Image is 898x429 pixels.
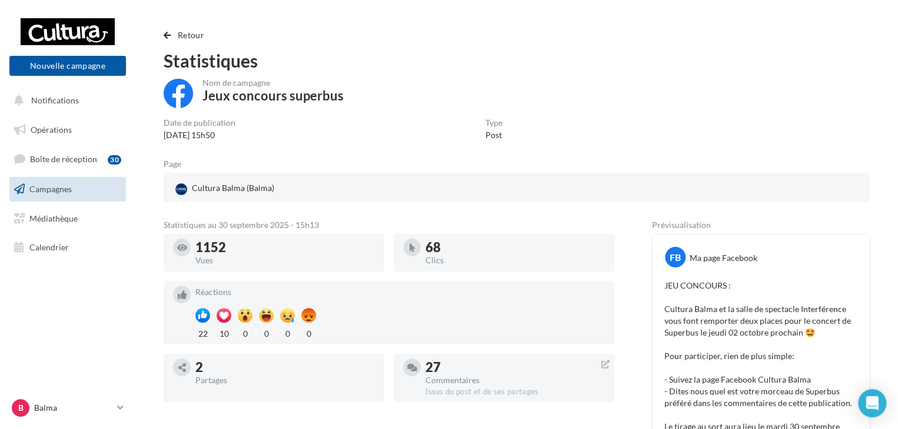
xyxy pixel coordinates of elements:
p: Balma [34,402,112,414]
span: Notifications [31,95,79,105]
div: Jeux concours superbus [202,89,344,102]
div: 2 [195,361,375,374]
a: Opérations [7,118,128,142]
button: Nouvelle campagne [9,56,126,76]
div: Open Intercom Messenger [858,389,886,417]
span: Retour [178,30,204,40]
div: 0 [259,326,274,340]
a: Cultura Balma (Balma) [173,180,402,197]
div: Réactions [195,288,605,296]
div: [DATE] 15h50 [164,129,235,141]
div: 22 [195,326,210,340]
div: Issus du post et de ses partages [425,387,605,397]
span: Opérations [31,125,72,135]
div: Statistiques [164,52,870,69]
div: 1152 [195,241,375,254]
span: Campagnes [29,184,72,194]
a: Médiathèque [7,206,128,231]
a: Boîte de réception30 [7,146,128,172]
div: Ma page Facebook [690,252,757,264]
div: Partages [195,376,375,384]
span: Médiathèque [29,213,78,223]
a: Calendrier [7,235,128,260]
span: Boîte de réception [30,154,97,164]
div: Commentaires [425,376,605,384]
div: Statistiques au 30 septembre 2025 - 15h13 [164,221,614,229]
div: Type [485,119,503,127]
div: Clics [425,256,605,264]
div: Vues [195,256,375,264]
span: B [18,402,24,414]
div: Date de publication [164,119,235,127]
a: Campagnes [7,177,128,202]
span: Calendrier [29,242,69,252]
div: Nom de campagne [202,79,344,87]
div: 0 [238,326,252,340]
div: 30 [108,155,121,165]
div: Prévisualisation [652,221,870,229]
div: 0 [301,326,316,340]
div: 0 [280,326,295,340]
div: 68 [425,241,605,254]
div: Cultura Balma (Balma) [173,180,277,197]
div: FB [665,247,686,267]
button: Notifications [7,88,124,113]
a: B Balma [9,397,126,419]
div: Post [485,129,503,141]
div: 27 [425,361,605,374]
button: Retour [164,28,209,42]
div: 10 [217,326,231,340]
div: Page [164,160,191,168]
